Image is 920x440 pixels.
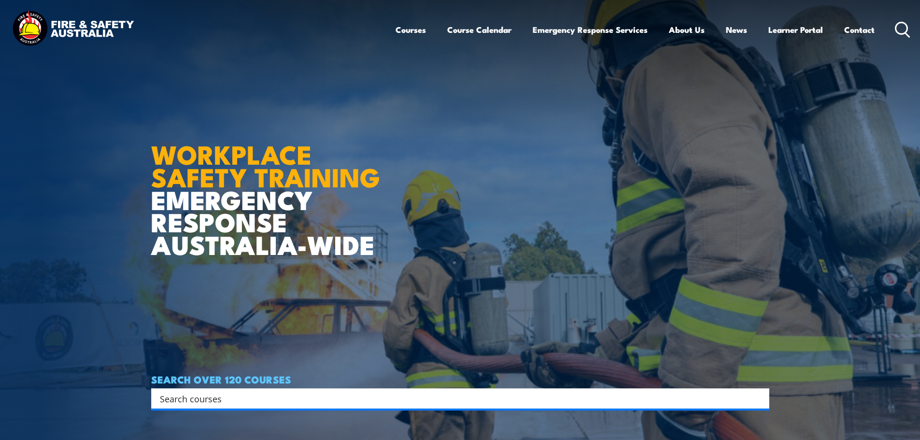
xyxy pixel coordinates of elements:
[151,374,769,384] h4: SEARCH OVER 120 COURSES
[768,17,823,43] a: Learner Portal
[396,17,426,43] a: Courses
[447,17,511,43] a: Course Calendar
[726,17,747,43] a: News
[162,392,750,405] form: Search form
[151,133,380,196] strong: WORKPLACE SAFETY TRAINING
[844,17,875,43] a: Contact
[151,118,387,255] h1: EMERGENCY RESPONSE AUSTRALIA-WIDE
[752,392,766,405] button: Search magnifier button
[669,17,705,43] a: About Us
[160,391,748,406] input: Search input
[533,17,648,43] a: Emergency Response Services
